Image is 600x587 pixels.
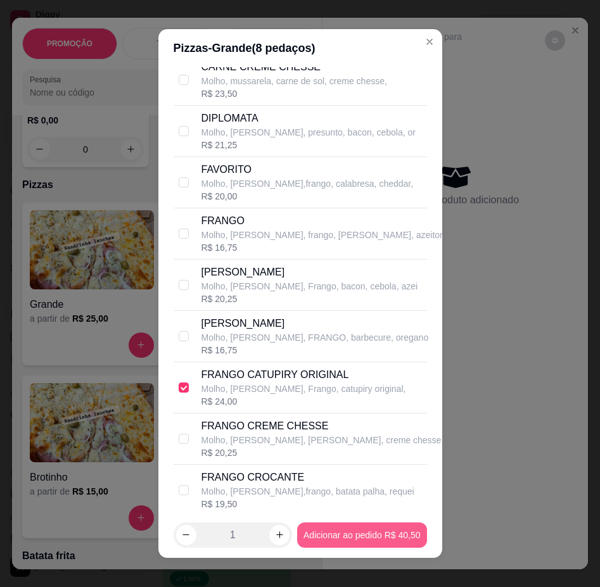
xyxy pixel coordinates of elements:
p: FRANGO CROCANTE [201,470,414,485]
p: Molho, [PERSON_NAME], Frango, bacon, cebola, azei [201,280,418,293]
p: Molho, mussarela, carne de sol, creme chesse, [201,75,387,87]
div: R$ 24,00 [201,395,406,408]
p: Molho, [PERSON_NAME], frango, [PERSON_NAME], azeitona [201,229,450,241]
div: R$ 20,25 [201,446,469,459]
p: CARNE CREME CHESSE [201,60,387,75]
div: R$ 20,00 [201,190,414,203]
p: [PERSON_NAME] [201,265,418,280]
p: Molho, [PERSON_NAME], FRANGO, barbecure, oregano [201,331,429,344]
div: R$ 20,25 [201,293,418,305]
p: 1 [230,527,236,543]
p: FRANGO [201,213,450,229]
p: Molho, [PERSON_NAME], [PERSON_NAME], creme chesse, orega [201,434,469,446]
p: FAVORITO [201,162,414,177]
div: R$ 19,50 [201,498,414,510]
p: DIPLOMATA [201,111,416,126]
p: Molho, [PERSON_NAME],frango, calabresa, cheddar, [201,177,414,190]
button: increase-product-quantity [269,525,290,545]
p: Molho, [PERSON_NAME],frango, batata palha, requei [201,485,414,498]
p: [PERSON_NAME] [201,316,429,331]
p: Molho, [PERSON_NAME], presunto, bacon, cebola, or [201,126,416,139]
p: FRANGO CREME CHESSE [201,419,469,434]
div: Pizzas - Grande ( 8 pedaços) [174,39,427,57]
div: R$ 23,50 [201,87,387,100]
div: R$ 21,25 [201,139,416,151]
button: Adicionar ao pedido R$ 40,50 [297,522,426,548]
div: R$ 16,75 [201,241,450,254]
button: decrease-product-quantity [176,525,196,545]
div: R$ 16,75 [201,344,429,357]
p: FRANGO CATUPIRY ORIGINAL [201,367,406,382]
button: Close [419,32,440,52]
p: Molho, [PERSON_NAME], Frango, catupiry original, [201,382,406,395]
